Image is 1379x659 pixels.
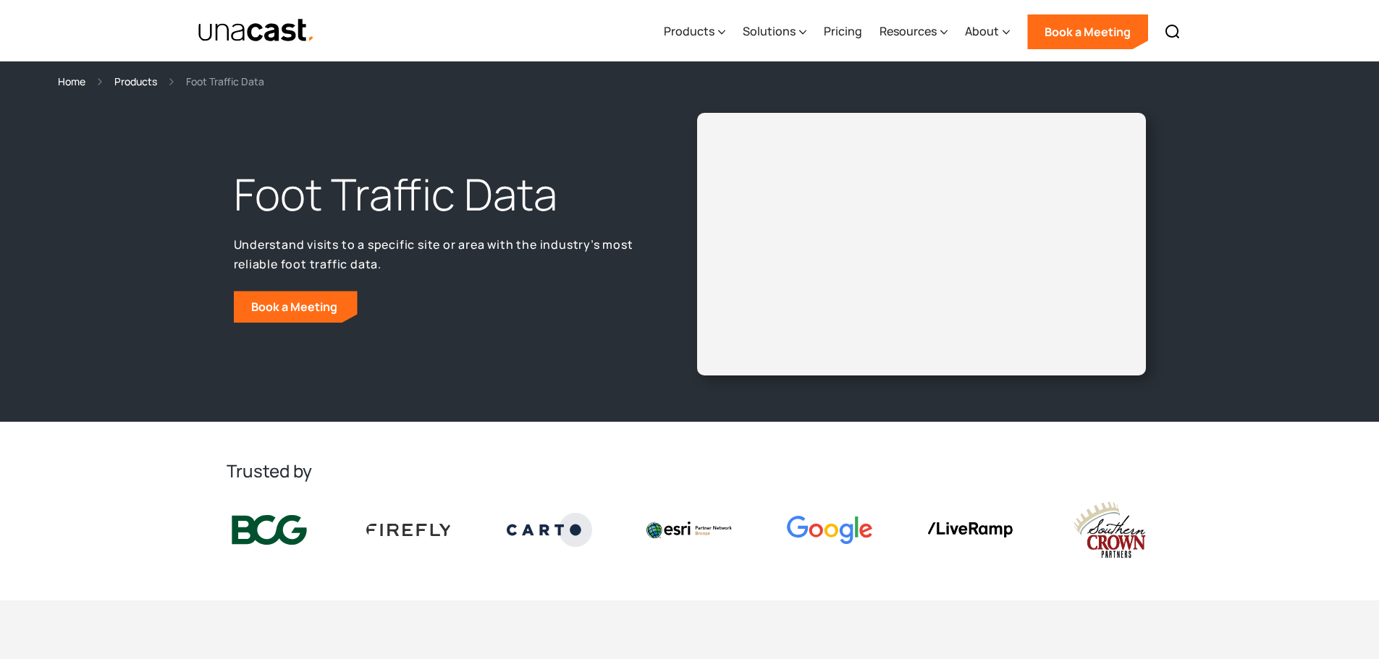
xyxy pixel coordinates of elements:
[709,124,1134,364] iframe: Unacast - European Vaccines v2
[234,291,358,323] a: Book a Meeting
[965,2,1010,61] div: About
[234,235,644,273] p: Understand visits to a specific site or area with the industry’s most reliable foot traffic data.
[227,512,312,548] img: BCG logo
[1027,14,1148,49] a: Book a Meeting
[646,522,732,537] img: Esri logo
[227,459,1153,482] h2: Trusted by
[824,2,862,61] a: Pricing
[664,22,714,40] div: Products
[880,22,937,40] div: Resources
[1164,23,1181,41] img: Search icon
[234,166,644,224] h1: Foot Traffic Data
[927,522,1013,537] img: liveramp logo
[186,73,264,90] div: Foot Traffic Data
[58,73,85,90] a: Home
[787,516,872,544] img: Google logo
[198,18,316,43] a: home
[1067,500,1152,560] img: southern crown logo
[965,22,999,40] div: About
[880,2,948,61] div: Resources
[743,22,796,40] div: Solutions
[664,2,725,61] div: Products
[366,524,452,535] img: Firefly Advertising logo
[507,513,592,546] img: Carto logo
[198,18,316,43] img: Unacast text logo
[114,73,157,90] a: Products
[743,2,806,61] div: Solutions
